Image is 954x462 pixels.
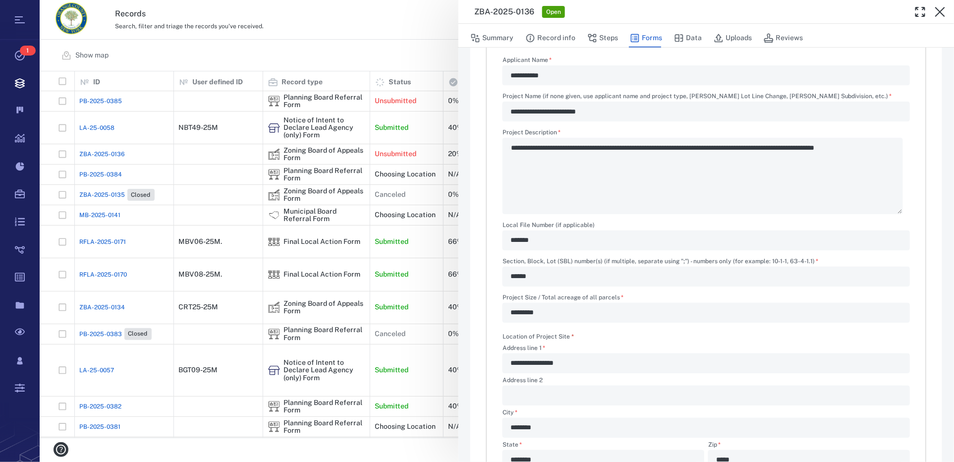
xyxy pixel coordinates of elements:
[708,442,910,450] label: Zip
[503,93,910,102] label: Project Name (if none given, use applicant name and project type, [PERSON_NAME] Lot Line Change, ...
[503,303,910,323] div: Project Size / Total acreage of all parcels
[714,29,752,48] button: Uploads
[930,2,950,22] button: Close
[587,29,618,48] button: Steps
[503,65,910,85] div: Applicant Name
[674,29,702,48] button: Data
[474,6,534,18] h3: ZBA-2025-0136
[503,57,910,65] label: Applicant Name
[571,333,574,340] span: required
[630,29,662,48] button: Forms
[22,7,43,16] span: Help
[470,29,513,48] button: Summary
[20,46,36,56] span: 1
[764,29,803,48] button: Reviews
[503,333,574,341] label: Location of Project Site
[544,8,563,16] span: Open
[503,345,910,353] label: Address line 1
[503,129,910,138] label: Project Description
[503,231,910,250] div: Local File Number (if applicable)
[910,2,930,22] button: Toggle Fullscreen
[503,377,910,386] label: Address line 2
[503,267,910,287] div: Section, Block, Lot (SBL) number(s) (if multiple, separate using ";") - numbers only (for example...
[503,102,910,121] div: Project Name (if none given, use applicant name and project type, e.g. Smith Lot Line Change, Jon...
[503,222,910,231] label: Local File Number (if applicable)
[525,29,575,48] button: Record info
[503,409,910,418] label: City
[503,294,910,303] label: Project Size / Total acreage of all parcels
[503,258,910,267] label: Section, Block, Lot (SBL) number(s) (if multiple, separate using ";") - numbers only (for example...
[503,442,704,450] label: State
